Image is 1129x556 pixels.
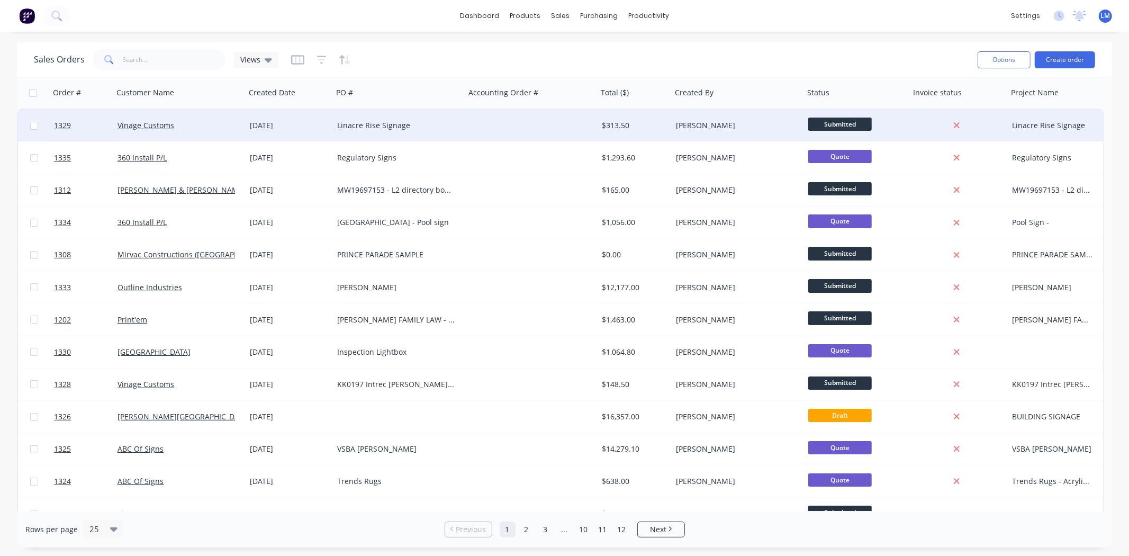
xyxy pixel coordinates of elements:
[337,153,455,163] div: Regulatory Signs
[123,49,226,70] input: Search...
[337,282,455,293] div: [PERSON_NAME]
[337,315,455,325] div: [PERSON_NAME] FAMILY LAW - Reception Lightbox
[54,110,118,141] a: 1329
[54,369,118,400] a: 1328
[676,249,793,260] div: [PERSON_NAME]
[676,347,793,357] div: [PERSON_NAME]
[53,87,81,98] div: Order #
[118,315,147,325] a: Print'em
[337,444,455,454] div: VSBA [PERSON_NAME]
[54,282,71,293] span: 1333
[54,498,118,530] a: 999
[1012,185,1093,195] div: MW19697153 - L2 directory board updates
[676,444,793,454] div: [PERSON_NAME]
[250,476,329,487] div: [DATE]
[650,524,666,535] span: Next
[808,214,872,228] span: Quote
[54,217,71,228] span: 1334
[118,217,167,227] a: 360 Install P/L
[676,379,793,390] div: [PERSON_NAME]
[116,87,174,98] div: Customer Name
[250,282,329,293] div: [DATE]
[676,282,793,293] div: [PERSON_NAME]
[337,217,455,228] div: [GEOGRAPHIC_DATA] - Pool sign
[440,522,689,537] ul: Pagination
[557,522,573,537] a: Jump forward
[118,120,174,130] a: Vinage Customs
[602,185,664,195] div: $165.00
[54,207,118,238] a: 1334
[1011,87,1059,98] div: Project Name
[54,465,118,497] a: 1324
[602,120,664,131] div: $313.50
[808,473,872,487] span: Quote
[337,120,455,131] div: Linacre Rise Signage
[1012,153,1093,163] div: Regulatory Signs
[808,409,872,422] span: Draft
[602,476,664,487] div: $638.00
[500,522,516,537] a: Page 1 is your current page
[1012,476,1093,487] div: Trends Rugs - Acrylic lettering
[1012,379,1093,390] div: KK0197 Intrec [PERSON_NAME] - Timber Disc
[118,249,298,259] a: Mirvac Constructions ([GEOGRAPHIC_DATA]) Pty Ltd
[808,150,872,163] span: Quote
[54,411,71,422] span: 1326
[19,8,35,24] img: Factory
[602,508,664,519] div: $6,583.50
[978,51,1031,68] button: Options
[54,239,118,271] a: 1308
[54,433,118,465] a: 1325
[250,347,329,357] div: [DATE]
[1012,282,1093,293] div: [PERSON_NAME]
[118,476,164,486] a: ABC Of Signs
[602,153,664,163] div: $1,293.60
[250,379,329,390] div: [DATE]
[54,120,71,131] span: 1329
[250,508,329,519] div: [DATE]
[519,522,535,537] a: Page 2
[118,347,191,357] a: [GEOGRAPHIC_DATA]
[1012,444,1093,454] div: VSBA [PERSON_NAME]
[445,524,492,535] a: Previous page
[602,347,664,357] div: $1,064.80
[118,411,384,422] a: [PERSON_NAME][GEOGRAPHIC_DATA][PERSON_NAME] [GEOGRAPHIC_DATA]
[1006,8,1045,24] div: settings
[250,411,329,422] div: [DATE]
[240,54,260,65] span: Views
[54,174,118,206] a: 1312
[250,153,329,163] div: [DATE]
[337,379,455,390] div: KK0197 Intrec [PERSON_NAME] - Timber Disc
[456,524,486,535] span: Previous
[808,311,872,325] span: Submitted
[250,120,329,131] div: [DATE]
[118,508,167,518] a: Sign Manager
[1012,249,1093,260] div: PRINCE PARADE SAMPLE
[602,217,664,228] div: $1,056.00
[336,87,353,98] div: PO #
[807,87,829,98] div: Status
[623,8,674,24] div: productivity
[54,379,71,390] span: 1328
[602,411,664,422] div: $16,357.00
[54,153,71,163] span: 1335
[250,315,329,325] div: [DATE]
[601,87,629,98] div: Total ($)
[676,411,793,422] div: [PERSON_NAME]
[614,522,630,537] a: Page 12
[118,185,246,195] a: [PERSON_NAME] & [PERSON_NAME]
[595,522,611,537] a: Page 11
[808,118,872,131] span: Submitted
[118,444,164,454] a: ABC Of Signs
[54,185,71,195] span: 1312
[1101,11,1110,21] span: LM
[576,522,592,537] a: Page 10
[913,87,962,98] div: Invoice status
[1012,120,1093,131] div: Linacre Rise Signage
[1035,51,1095,68] button: Create order
[250,217,329,228] div: [DATE]
[808,182,872,195] span: Submitted
[34,55,85,65] h1: Sales Orders
[575,8,623,24] div: purchasing
[808,506,872,519] span: Submitted
[54,508,67,519] span: 999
